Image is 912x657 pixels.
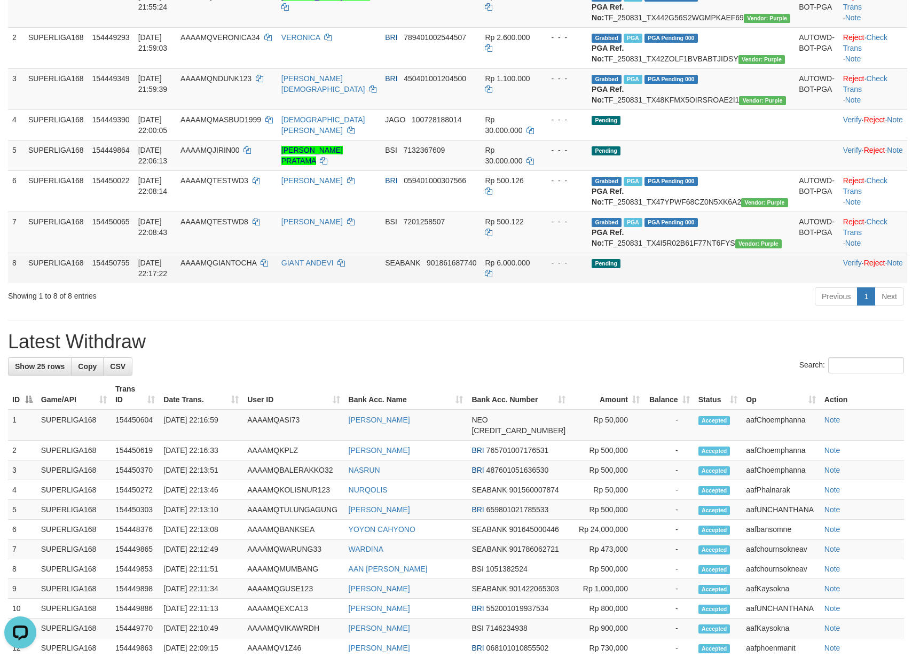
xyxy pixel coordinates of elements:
[587,68,795,109] td: TF_250831_TX48KFMX5OIRSROAE2I1
[385,217,397,226] span: BSI
[644,599,694,619] td: -
[485,33,530,42] span: Rp 2.600.000
[349,604,410,613] a: [PERSON_NAME]
[427,259,476,267] span: Copy 901861687740 to clipboard
[92,176,130,185] span: 154450022
[839,253,907,283] td: · ·
[385,33,397,42] span: BRI
[698,506,730,515] span: Accepted
[24,253,88,283] td: SUPERLIGA168
[857,287,875,306] a: 1
[412,115,461,124] span: Copy 100728188014 to clipboard
[843,176,864,185] a: Reject
[485,115,522,135] span: Rp 30.000.000
[543,257,583,268] div: - - -
[815,287,858,306] a: Previous
[509,584,559,593] span: Copy 901422065303 to clipboard
[138,115,168,135] span: [DATE] 22:00:05
[644,500,694,520] td: -
[8,109,24,140] td: 4
[243,410,344,441] td: AAAAMQASI73
[824,565,840,573] a: Note
[592,44,624,63] b: PGA Ref. No:
[8,410,37,441] td: 1
[24,109,88,140] td: SUPERLIGA168
[570,559,644,579] td: Rp 500,000
[742,410,820,441] td: aafChoemphanna
[92,115,130,124] span: 154449390
[592,259,620,268] span: Pending
[385,146,397,154] span: BSI
[824,584,840,593] a: Note
[839,170,907,212] td: · ·
[8,253,24,283] td: 8
[570,460,644,480] td: Rp 500,000
[843,33,864,42] a: Reject
[795,27,839,68] td: AUTOWD-BOT-PGA
[92,74,130,83] span: 154449349
[570,410,644,441] td: Rp 50,000
[349,584,410,593] a: [PERSON_NAME]
[243,500,344,520] td: AAAAMQTULUNGAGUNG
[624,34,642,43] span: Marked by aafheankoy
[843,259,862,267] a: Verify
[644,460,694,480] td: -
[485,176,523,185] span: Rp 500.126
[243,579,344,599] td: AAAAMQGUSE123
[486,446,549,455] span: Copy 765701007176531 to clipboard
[15,362,65,371] span: Show 25 rows
[349,505,410,514] a: [PERSON_NAME]
[845,198,861,206] a: Note
[864,259,885,267] a: Reject
[243,559,344,579] td: AAAAMQMUMBANG
[8,559,37,579] td: 8
[486,505,549,514] span: Copy 659801021785533 to clipboard
[159,480,243,500] td: [DATE] 22:13:46
[159,460,243,480] td: [DATE] 22:13:51
[795,68,839,109] td: AUTOWD-BOT-PGA
[887,115,903,124] a: Note
[243,520,344,539] td: AAAAMQBANKSEA
[281,33,320,42] a: VERONICA
[243,480,344,500] td: AAAAMQKOLISNUR123
[839,27,907,68] td: · ·
[824,545,840,553] a: Note
[843,33,887,52] a: Check Trans
[37,579,111,599] td: SUPERLIGA168
[103,357,132,376] a: CSV
[471,426,565,435] span: Copy 5859459297920950 to clipboard
[587,27,795,68] td: TF_250831_TX42ZOLF1BVBABTJIDSY
[180,33,260,42] span: AAAAMQVERONICA34
[37,539,111,559] td: SUPERLIGA168
[344,379,468,410] th: Bank Acc. Name: activate to sort column ascending
[592,75,622,84] span: Grabbed
[111,460,159,480] td: 154450370
[644,520,694,539] td: -
[37,379,111,410] th: Game/API: activate to sort column ascending
[138,33,168,52] span: [DATE] 21:59:03
[24,212,88,253] td: SUPERLIGA168
[111,480,159,500] td: 154450272
[404,74,466,83] span: Copy 450401001204500 to clipboard
[8,579,37,599] td: 9
[486,604,549,613] span: Copy 552001019937534 to clipboard
[843,74,887,93] a: Check Trans
[839,109,907,140] td: · ·
[471,525,507,534] span: SEABANK
[742,579,820,599] td: aafKaysokna
[138,259,168,278] span: [DATE] 22:17:22
[592,34,622,43] span: Grabbed
[243,599,344,619] td: AAAAMQEXCA13
[698,585,730,594] span: Accepted
[543,216,583,227] div: - - -
[349,624,410,632] a: [PERSON_NAME]
[243,539,344,559] td: AAAAMQWARUNG33
[486,466,549,474] span: Copy 487601051636530 to clipboard
[8,286,372,301] div: Showing 1 to 8 of 8 entries
[824,525,840,534] a: Note
[159,500,243,520] td: [DATE] 22:13:10
[349,446,410,455] a: [PERSON_NAME]
[8,460,37,480] td: 3
[644,379,694,410] th: Balance: activate to sort column ascending
[37,441,111,460] td: SUPERLIGA168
